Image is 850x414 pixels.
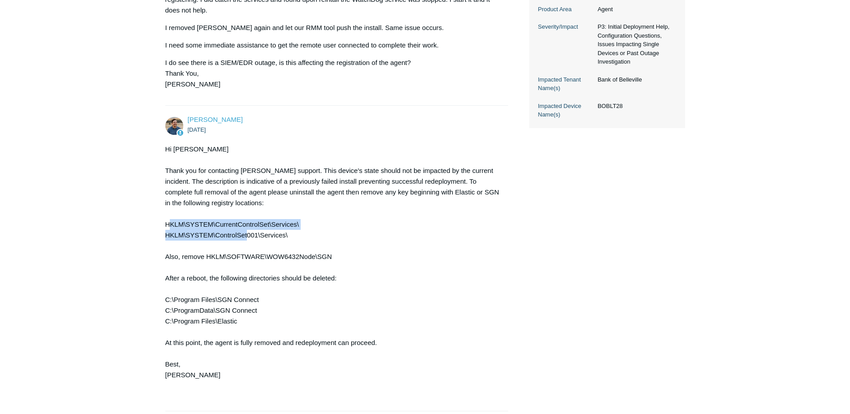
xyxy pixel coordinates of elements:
[593,22,676,66] dd: P3: Initial Deployment Help, Configuration Questions, Issues Impacting Single Devices or Past Out...
[538,102,593,119] dt: Impacted Device Name(s)
[538,5,593,14] dt: Product Area
[538,22,593,31] dt: Severity/Impact
[165,144,500,402] div: Hi [PERSON_NAME] Thank you for contacting [PERSON_NAME] support. This device's state should not b...
[538,75,593,93] dt: Impacted Tenant Name(s)
[165,40,500,51] p: I need some immediate assistance to get the remote user connected to complete their work.
[165,57,500,90] p: I do see there is a SIEM/EDR outage, is this affecting the registration of the agent? Thank You, ...
[188,126,206,133] time: 05/14/2025, 11:39
[593,5,676,14] dd: Agent
[593,102,676,111] dd: BOBLT28
[188,116,243,123] span: Spencer Grissom
[593,75,676,84] dd: Bank of Belleville
[165,22,500,33] p: I removed [PERSON_NAME] again and let our RMM tool push the install. Same issue occurs.
[188,116,243,123] a: [PERSON_NAME]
